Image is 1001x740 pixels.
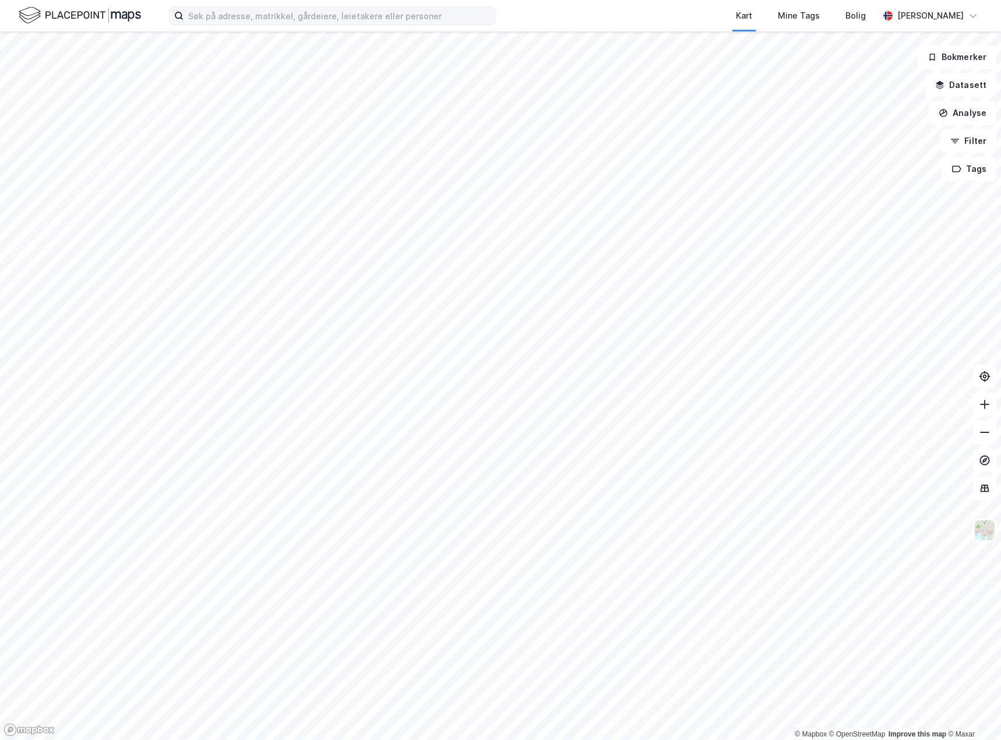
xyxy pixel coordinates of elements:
[943,684,1001,740] iframe: Chat Widget
[3,723,55,737] a: Mapbox homepage
[778,9,820,23] div: Mine Tags
[19,5,141,26] img: logo.f888ab2527a4732fd821a326f86c7f29.svg
[897,9,964,23] div: [PERSON_NAME]
[942,157,996,181] button: Tags
[940,129,996,153] button: Filter
[845,9,866,23] div: Bolig
[736,9,752,23] div: Kart
[974,519,996,541] img: Z
[929,101,996,125] button: Analyse
[925,73,996,97] button: Datasett
[829,730,886,738] a: OpenStreetMap
[918,45,996,69] button: Bokmerker
[795,730,827,738] a: Mapbox
[184,7,495,24] input: Søk på adresse, matrikkel, gårdeiere, leietakere eller personer
[889,730,946,738] a: Improve this map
